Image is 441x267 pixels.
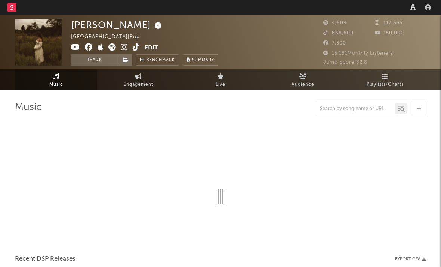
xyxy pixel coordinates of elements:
[97,69,179,90] a: Engagement
[323,31,354,36] span: 668,600
[262,69,344,90] a: Audience
[316,106,395,112] input: Search by song name or URL
[136,54,179,66] a: Benchmark
[147,56,175,65] span: Benchmark
[123,80,153,89] span: Engagement
[292,80,314,89] span: Audience
[375,31,404,36] span: 150,000
[216,80,225,89] span: Live
[71,54,118,66] button: Track
[183,54,218,66] button: Summary
[15,69,97,90] a: Music
[71,19,164,31] div: [PERSON_NAME]
[49,80,63,89] span: Music
[323,60,367,65] span: Jump Score: 82.8
[367,80,404,89] span: Playlists/Charts
[323,21,347,25] span: 4,809
[71,33,148,42] div: [GEOGRAPHIC_DATA] | Pop
[395,257,426,261] button: Export CSV
[192,58,214,62] span: Summary
[145,43,158,53] button: Edit
[344,69,426,90] a: Playlists/Charts
[323,51,393,56] span: 15,181 Monthly Listeners
[15,255,75,264] span: Recent DSP Releases
[375,21,403,25] span: 117,635
[179,69,262,90] a: Live
[323,41,346,46] span: 7,300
